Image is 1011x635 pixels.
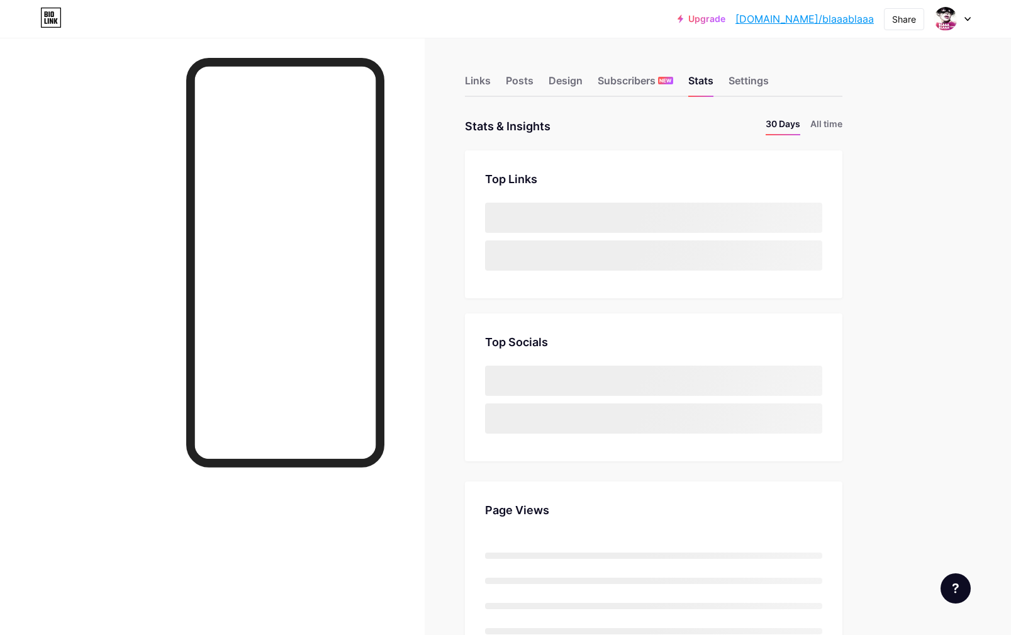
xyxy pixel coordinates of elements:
a: Upgrade [678,14,725,24]
div: Links [465,73,491,96]
div: Subscribers [598,73,673,96]
li: 30 Days [766,117,800,135]
div: Design [549,73,583,96]
div: Stats & Insights [465,117,550,135]
div: Share [892,13,916,26]
div: Stats [688,73,713,96]
div: Top Links [485,171,822,188]
a: [DOMAIN_NAME]/blaaablaaa [735,11,874,26]
div: Posts [506,73,533,96]
li: All time [810,117,842,135]
div: Settings [729,73,769,96]
img: blaaablaaa [934,7,958,31]
div: Top Socials [485,334,822,351]
span: NEW [659,77,671,84]
div: Page Views [485,502,822,519]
